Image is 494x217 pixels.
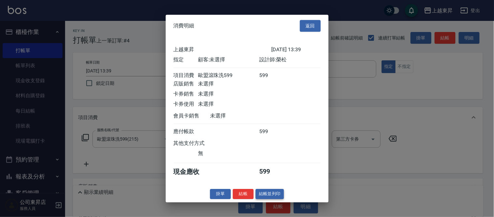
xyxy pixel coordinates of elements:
[259,167,284,176] div: 599
[198,150,259,157] div: 無
[210,113,272,119] div: 未選擇
[256,189,284,199] button: 結帳並列印
[198,101,259,108] div: 未選擇
[174,72,198,79] div: 項目消費
[174,113,210,119] div: 會員卡銷售
[259,128,284,135] div: 599
[198,56,259,63] div: 顧客: 未選擇
[259,72,284,79] div: 599
[174,23,194,29] span: 消費明細
[174,101,198,108] div: 卡券使用
[174,140,223,147] div: 其他支付方式
[300,20,321,32] button: 返回
[259,56,320,63] div: 設計師: 榮松
[174,56,198,63] div: 指定
[233,189,254,199] button: 結帳
[174,167,210,176] div: 現金應收
[272,46,321,53] div: [DATE] 13:39
[174,91,198,98] div: 卡券銷售
[174,81,198,87] div: 店販銷售
[198,72,259,79] div: 歐盟滾珠洗599
[174,128,198,135] div: 應付帳款
[210,189,231,199] button: 掛單
[174,46,272,53] div: 上越東昇
[198,91,259,98] div: 未選擇
[198,81,259,87] div: 未選擇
